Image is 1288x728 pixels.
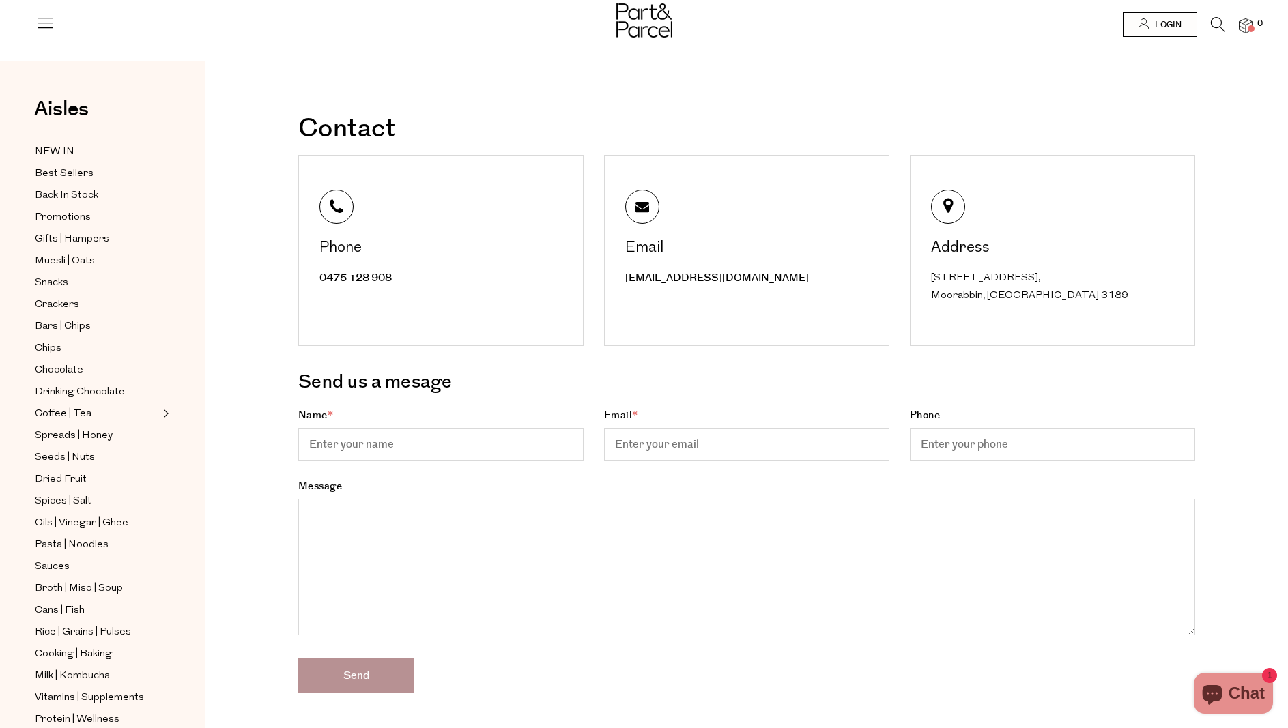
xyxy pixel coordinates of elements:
span: Rice | Grains | Pulses [35,624,131,641]
span: Protein | Wellness [35,712,119,728]
span: Pasta | Noodles [35,537,109,553]
span: Coffee | Tea [35,406,91,422]
span: Bars | Chips [35,319,91,335]
span: Drinking Chocolate [35,384,125,401]
span: Back In Stock [35,188,98,204]
input: Email* [604,428,889,461]
div: Address [931,241,1177,256]
span: Sauces [35,559,70,575]
div: Phone [319,241,566,256]
a: Sauces [35,558,159,575]
a: Broth | Miso | Soup [35,580,159,597]
span: Login [1151,19,1182,31]
a: Chocolate [35,362,159,379]
input: Phone [910,428,1195,461]
label: Name [298,408,584,461]
span: Promotions [35,209,91,226]
input: Name* [298,428,584,461]
label: Email [604,408,889,461]
input: Send [298,658,414,693]
span: Muesli | Oats [35,253,95,270]
a: Login [1123,12,1197,37]
span: Vitamins | Supplements [35,690,144,706]
span: Cans | Fish [35,602,85,619]
a: NEW IN [35,143,159,160]
a: Coffee | Tea [35,405,159,422]
span: Broth | Miso | Soup [35,581,123,597]
a: [EMAIL_ADDRESS][DOMAIN_NAME] [625,271,809,285]
a: 0475 128 908 [319,271,392,285]
label: Phone [910,408,1195,461]
span: Aisles [34,94,89,124]
a: Dried Fruit [35,471,159,488]
span: Spices | Salt [35,493,91,510]
a: Rice | Grains | Pulses [35,624,159,641]
a: Gifts | Hampers [35,231,159,248]
h3: Send us a mesage [298,366,1195,398]
span: Seeds | Nuts [35,450,95,466]
span: Dried Fruit [35,471,87,488]
a: Spreads | Honey [35,427,159,444]
a: Bars | Chips [35,318,159,335]
a: Spices | Salt [35,493,159,510]
span: Chips [35,340,61,357]
button: Expand/Collapse Coffee | Tea [160,405,169,422]
span: Oils | Vinegar | Ghee [35,515,128,532]
span: Gifts | Hampers [35,231,109,248]
a: Milk | Kombucha [35,667,159,684]
span: Milk | Kombucha [35,668,110,684]
span: 0 [1254,18,1266,30]
span: Chocolate [35,362,83,379]
div: Email [625,241,872,256]
a: Chips [35,340,159,357]
h1: Contact [298,116,1195,142]
textarea: Message [298,499,1195,635]
a: Back In Stock [35,187,159,204]
a: 0 [1239,18,1253,33]
a: Promotions [35,209,159,226]
label: Message [298,479,1195,641]
a: Drinking Chocolate [35,383,159,401]
a: Cans | Fish [35,602,159,619]
a: Muesli | Oats [35,252,159,270]
a: Vitamins | Supplements [35,689,159,706]
a: Protein | Wellness [35,711,159,728]
span: Best Sellers [35,166,94,182]
a: Snacks [35,274,159,291]
a: Pasta | Noodles [35,536,159,553]
span: Cooking | Baking [35,646,112,663]
a: Best Sellers [35,165,159,182]
span: Crackers [35,297,79,313]
span: Spreads | Honey [35,428,113,444]
a: Crackers [35,296,159,313]
span: NEW IN [35,144,74,160]
a: Cooking | Baking [35,645,159,663]
a: Aisles [34,99,89,133]
inbox-online-store-chat: Shopify online store chat [1190,673,1277,717]
span: Snacks [35,275,68,291]
img: Part&Parcel [616,3,672,38]
a: Oils | Vinegar | Ghee [35,514,159,532]
a: Seeds | Nuts [35,449,159,466]
div: [STREET_ADDRESS], Moorabbin, [GEOGRAPHIC_DATA] 3189 [931,270,1177,304]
